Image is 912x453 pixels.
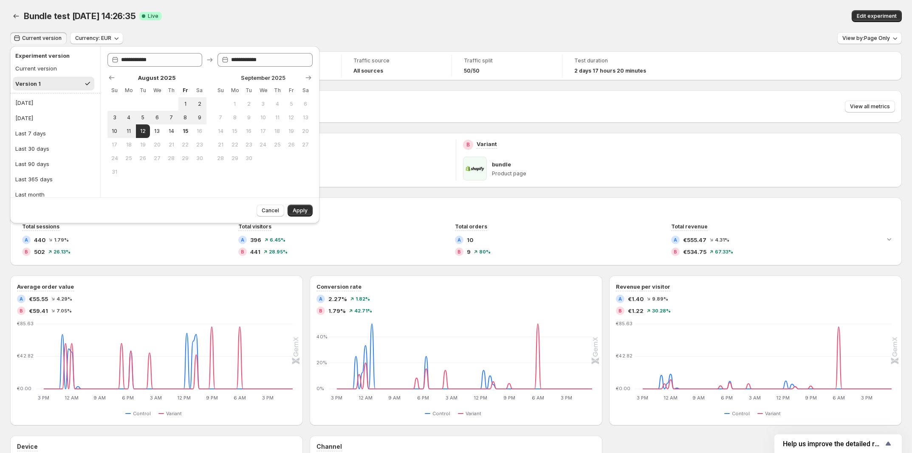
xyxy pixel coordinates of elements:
[269,249,288,254] span: 28.95 %
[25,249,28,254] h2: B
[316,385,324,391] text: 0%
[182,128,189,135] span: 15
[13,77,94,90] button: Version 1
[664,395,678,401] text: 12 AM
[217,155,224,162] span: 28
[164,84,178,97] th: Thursday
[178,124,192,138] button: Today Friday August 15 2025
[857,13,897,20] span: Edit experiment
[302,72,314,84] button: Show next month, October 2025
[628,307,644,315] span: €1.22
[284,111,298,124] button: Friday September 12 2025
[107,165,121,179] button: Sunday August 31 2025
[765,410,781,417] span: Variant
[228,124,242,138] button: Monday September 15 2025
[182,141,189,148] span: 22
[319,296,322,301] h2: A
[13,111,98,125] button: [DATE]
[616,353,632,359] text: €42.82
[164,138,178,152] button: Thursday August 21 2025
[25,237,28,242] h2: A
[319,308,322,313] h2: B
[466,141,470,148] h2: B
[167,114,175,121] span: 7
[260,114,267,121] span: 10
[228,84,242,97] th: Monday
[388,395,401,401] text: 9 AM
[262,207,279,214] span: Cancel
[150,138,164,152] button: Wednesday August 20 2025
[299,111,313,124] button: Saturday September 13 2025
[107,111,121,124] button: Sunday August 3 2025
[805,395,817,401] text: 9 PM
[274,128,281,135] span: 18
[13,188,98,201] button: Last month
[293,207,308,214] span: Apply
[270,124,284,138] button: Thursday September 18 2025
[850,103,890,110] span: View all metrics
[245,87,252,94] span: Tu
[671,223,708,230] span: Total revenue
[13,127,98,140] button: Last 7 days
[34,248,45,256] span: 502
[231,128,238,135] span: 15
[274,114,281,121] span: 11
[125,128,132,135] span: 11
[196,87,203,94] span: Sa
[10,32,67,44] button: Current version
[257,205,284,217] button: Cancel
[284,124,298,138] button: Friday September 19 2025
[328,307,346,315] span: 1.79%
[432,410,450,417] span: Control
[148,13,158,20] span: Live
[107,84,121,97] th: Sunday
[139,87,147,94] span: Tu
[107,152,121,165] button: Sunday August 24 2025
[833,395,845,401] text: 6 AM
[153,155,161,162] span: 27
[13,142,98,155] button: Last 30 days
[783,439,893,449] button: Show survey - Help us improve the detailed report for A/B campaigns
[70,32,123,44] button: Currency: EUR
[192,124,206,138] button: Saturday August 16 2025
[241,237,244,242] h2: A
[213,138,227,152] button: Sunday September 21 2025
[20,308,23,313] h2: B
[125,114,132,121] span: 4
[125,141,132,148] span: 18
[618,308,622,313] h2: B
[288,205,313,217] button: Apply
[328,295,347,303] span: 2.27%
[121,124,136,138] button: Monday August 11 2025
[228,111,242,124] button: Monday September 8 2025
[256,84,270,97] th: Wednesday
[757,408,784,419] button: Variant
[302,101,309,107] span: 6
[353,56,440,75] a: Traffic sourceAll sources
[107,138,121,152] button: Sunday August 17 2025
[256,111,270,124] button: Wednesday September 10 2025
[192,111,206,124] button: Saturday August 9 2025
[65,395,79,401] text: 12 AM
[150,395,162,401] text: 3 AM
[158,408,185,419] button: Variant
[93,395,106,401] text: 9 AM
[256,97,270,111] button: Wednesday September 3 2025
[616,321,632,326] text: €85.63
[574,68,646,74] span: 2 days 17 hours 20 minutes
[213,84,227,97] th: Sunday
[356,296,370,301] span: 1.82 %
[139,155,147,162] span: 26
[574,56,661,75] a: Test duration2 days 17 hours 20 minutes
[837,32,902,44] button: View by:Page Only
[732,410,750,417] span: Control
[618,296,622,301] h2: A
[776,395,790,401] text: 12 PM
[299,138,313,152] button: Saturday September 27 2025
[250,236,261,244] span: 396
[15,64,57,73] div: Current version
[150,124,164,138] button: Wednesday August 13 2025
[13,157,98,171] button: Last 90 days
[316,334,328,340] text: 40%
[29,295,48,303] span: €55.55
